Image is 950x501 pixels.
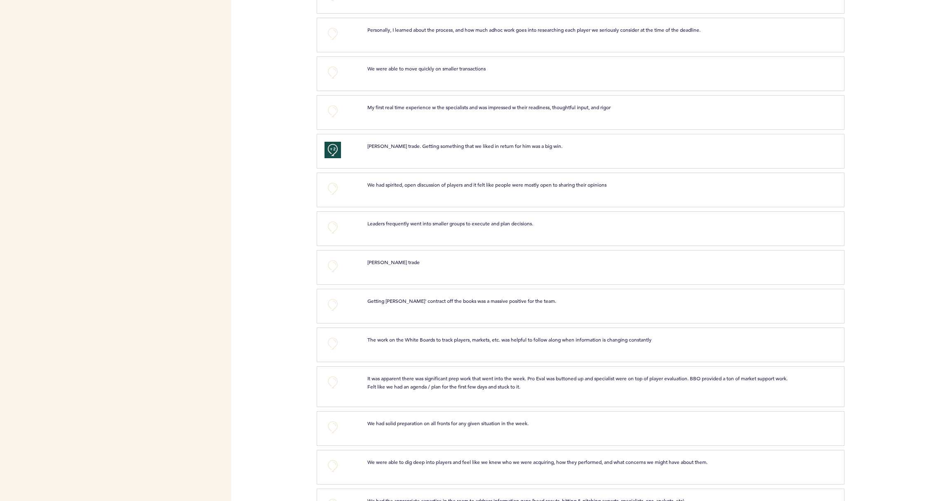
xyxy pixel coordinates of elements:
[367,420,529,426] span: We had solid preparation on all fronts for any given situation in the week.
[367,143,562,149] span: [PERSON_NAME] trade. Getting something that we liked in return for him was a big win.
[367,259,420,265] span: [PERSON_NAME] trade
[367,26,701,33] span: Personally, I learned about the process, and how much adhoc work goes into researching each playe...
[367,220,533,227] span: Leaders frequently went into smaller groups to execute and plan decisions.
[330,145,336,153] span: +2
[367,336,651,343] span: The work on the White Boards to track players, markets, etc. was helpful to follow along when inf...
[367,104,611,110] span: My first real time experience w the specialists and was impressed w their readiness, thoughtful i...
[367,297,556,304] span: Getting [PERSON_NAME]' contract off the books was a massive positive for the team.
[367,181,607,188] span: We had spirited, open discussion of players and it felt like people were mostly open to sharing t...
[367,375,789,390] span: It was apparent there was significant prep work that went into the week. Pro Eval was buttoned up...
[367,65,486,72] span: We were able to move quickly on smaller transactions
[367,459,708,465] span: We were able to dig deep into players and feel like we knew who we were acquiring, how they perfo...
[325,142,341,158] button: +2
